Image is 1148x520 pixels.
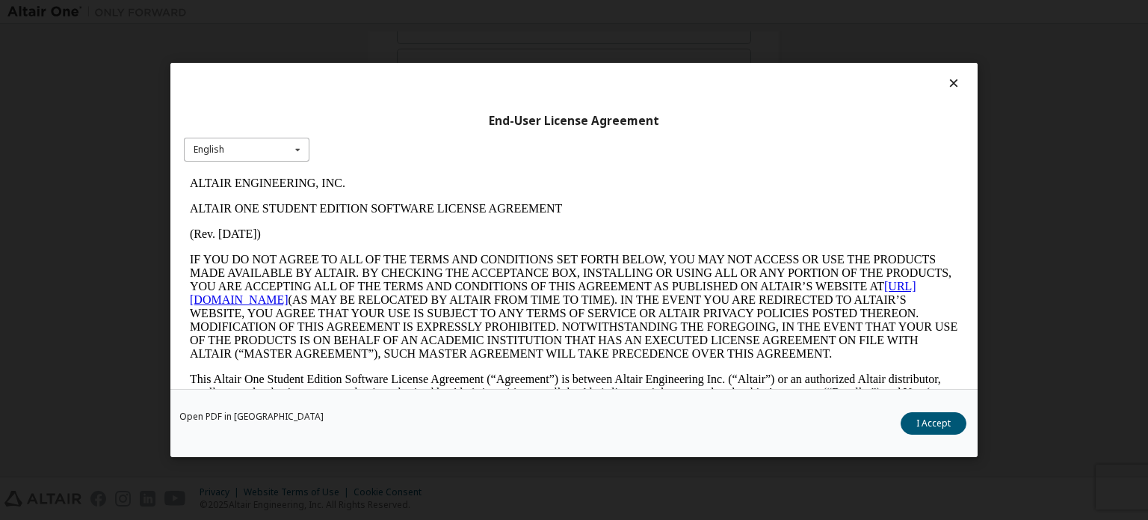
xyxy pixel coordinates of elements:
[6,202,774,256] p: This Altair One Student Edition Software License Agreement (“Agreement”) is between Altair Engine...
[194,145,224,154] div: English
[6,109,732,135] a: [URL][DOMAIN_NAME]
[901,412,966,435] button: I Accept
[6,82,774,190] p: IF YOU DO NOT AGREE TO ALL OF THE TERMS AND CONDITIONS SET FORTH BELOW, YOU MAY NOT ACCESS OR USE...
[6,57,774,70] p: (Rev. [DATE])
[184,114,964,129] div: End-User License Agreement
[6,6,774,19] p: ALTAIR ENGINEERING, INC.
[6,31,774,45] p: ALTAIR ONE STUDENT EDITION SOFTWARE LICENSE AGREEMENT
[179,412,324,421] a: Open PDF in [GEOGRAPHIC_DATA]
